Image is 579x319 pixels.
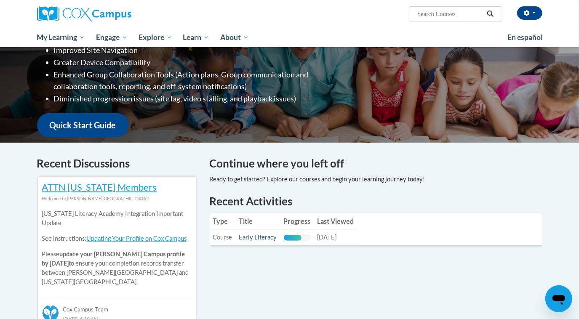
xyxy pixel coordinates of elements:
[24,28,555,47] div: Main menu
[210,155,542,172] h4: Continue where you left off
[42,234,192,243] p: See instructions:
[54,93,342,105] li: Diminished progression issues (site lag, video stalling, and playback issues)
[284,235,302,241] div: Progress, %
[37,155,197,172] h4: Recent Discussions
[54,44,342,56] li: Improved Site Navigation
[314,213,358,230] th: Last Viewed
[32,28,91,47] a: My Learning
[91,28,133,47] a: Engage
[42,250,185,267] b: update your [PERSON_NAME] Campus profile by [DATE]
[37,6,131,21] img: Cox Campus
[210,194,542,209] h1: Recent Activities
[484,9,496,19] button: Search
[220,32,249,43] span: About
[133,28,178,47] a: Explore
[545,285,572,312] iframe: Button to launch messaging window
[236,213,280,230] th: Title
[239,234,277,241] a: Early Literacy
[213,234,232,241] span: Course
[508,33,543,42] span: En español
[215,28,254,47] a: About
[183,32,209,43] span: Learn
[54,69,342,93] li: Enhanced Group Collaboration Tools (Action plans, Group communication and collaboration tools, re...
[502,29,549,46] a: En español
[517,6,542,20] button: Account Settings
[42,181,157,193] a: ATTN [US_STATE] Members
[37,113,129,137] a: Quick Start Guide
[177,28,215,47] a: Learn
[42,203,192,293] div: Please to ensure your completion records transfer between [PERSON_NAME][GEOGRAPHIC_DATA] and [US_...
[37,32,85,43] span: My Learning
[210,213,236,230] th: Type
[96,32,128,43] span: Engage
[139,32,172,43] span: Explore
[42,209,192,228] p: [US_STATE] Literacy Academy Integration Important Update
[87,235,187,242] a: Updating Your Profile on Cox Campus
[42,194,192,203] div: Welcome to [PERSON_NAME][GEOGRAPHIC_DATA]!
[416,9,484,19] input: Search Courses
[318,234,337,241] span: [DATE]
[280,213,314,230] th: Progress
[54,56,342,69] li: Greater Device Compatibility
[42,299,192,314] div: Cox Campus Team
[37,6,197,21] a: Cox Campus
